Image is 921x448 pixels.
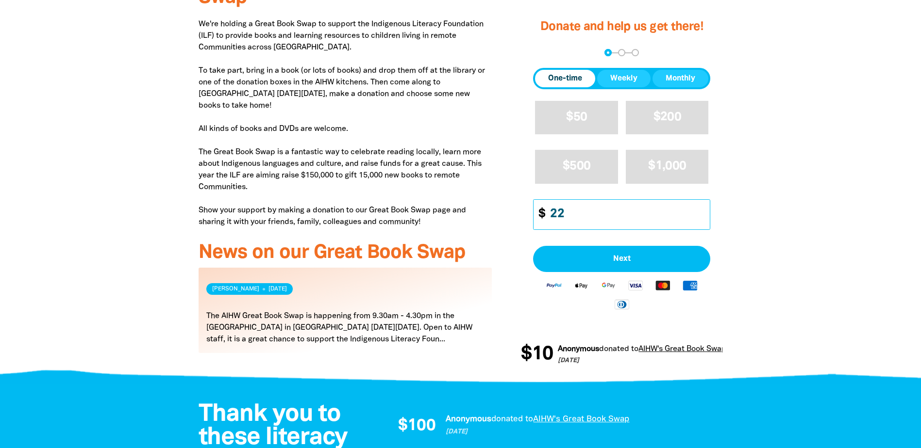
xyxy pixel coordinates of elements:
[524,346,565,352] em: Anonymous
[626,150,709,183] button: $1,000
[533,272,710,317] div: Available payment methods
[521,339,722,370] div: Donation stream
[700,345,732,364] span: $25
[565,346,604,352] span: donated to
[540,280,568,291] img: Paypal logo
[535,101,618,134] button: $50
[653,112,681,123] span: $200
[446,416,491,423] em: Anonymous
[618,49,625,56] button: Navigate to step 2 of 3 to enter your details
[597,70,651,87] button: Weekly
[199,268,492,365] div: Paginated content
[535,70,595,87] button: One-time
[566,112,587,123] span: $50
[540,21,703,32] span: Donate and help us get there!
[632,49,639,56] button: Navigate to step 3 of 3 to enter your payment details
[534,199,545,229] span: $
[535,150,618,183] button: $500
[199,18,492,228] p: We're holding a Great Book Swap to support the Indigenous Literacy Foundation (ILF) to provide bo...
[595,280,622,291] img: Google Pay logo
[533,68,710,89] div: Donation frequency
[604,49,612,56] button: Navigate to step 1 of 3 to enter your donation amount
[676,280,703,291] img: American Express logo
[653,70,708,87] button: Monthly
[533,416,629,423] a: AIHW's Great Book Swap
[626,101,709,134] button: $200
[608,299,636,310] img: Diners Club logo
[563,160,590,172] span: $500
[666,73,695,84] span: Monthly
[533,246,710,272] button: Pay with Credit Card
[544,255,700,263] span: Next
[648,160,686,172] span: $1,000
[491,416,533,423] span: donated to
[199,242,492,264] h3: News on our Great Book Swap
[446,427,713,437] p: [DATE]
[604,346,692,352] a: AIHW's Great Book Swap
[543,199,710,229] input: Enter custom amount
[524,356,692,366] p: [DATE]
[398,418,435,434] span: $100
[548,73,582,84] span: One-time
[610,73,637,84] span: Weekly
[568,280,595,291] img: Apple Pay logo
[649,280,676,291] img: Mastercard logo
[622,280,649,291] img: Visa logo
